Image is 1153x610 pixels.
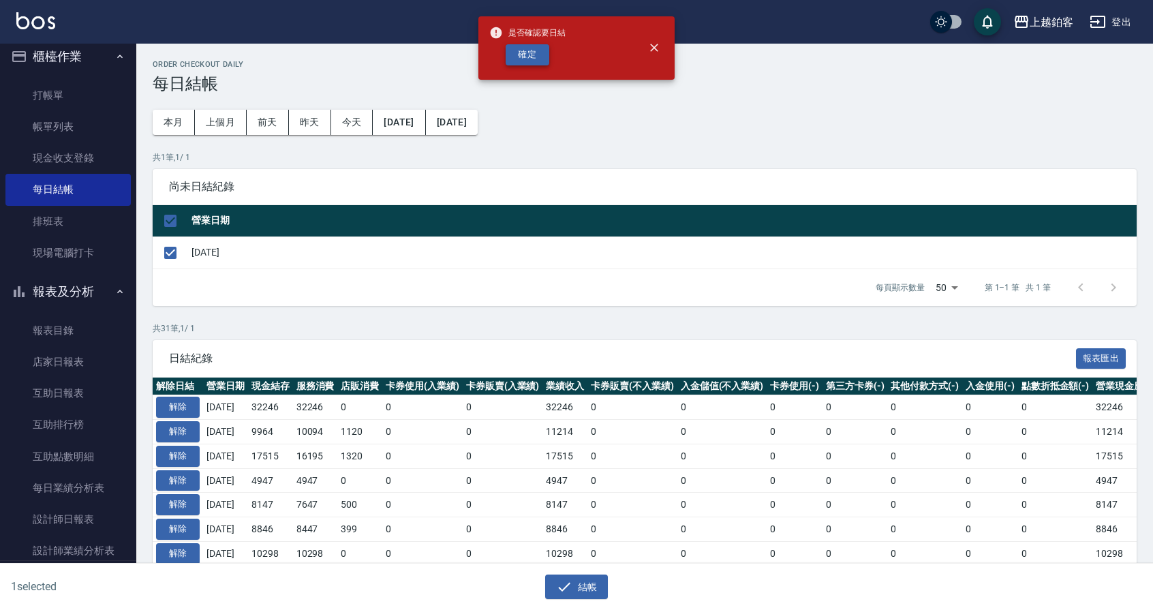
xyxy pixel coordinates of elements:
[331,110,373,135] button: 今天
[1084,10,1137,35] button: 登出
[11,578,286,595] h6: 1 selected
[156,446,200,467] button: 解除
[5,472,131,504] a: 每日業績分析表
[587,493,677,517] td: 0
[542,493,587,517] td: 8147
[489,26,566,40] span: 是否確認要日結
[5,441,131,472] a: 互助點數明細
[463,541,543,566] td: 0
[153,110,195,135] button: 本月
[823,420,888,444] td: 0
[823,468,888,493] td: 0
[542,517,587,542] td: 8846
[5,237,131,269] a: 現場電腦打卡
[293,395,338,420] td: 32246
[153,74,1137,93] h3: 每日結帳
[337,395,382,420] td: 0
[5,274,131,309] button: 報表及分析
[153,151,1137,164] p: 共 1 筆, 1 / 1
[1008,8,1079,36] button: 上越鉑客
[677,468,767,493] td: 0
[542,378,587,395] th: 業績收入
[962,541,1018,566] td: 0
[677,541,767,566] td: 0
[542,420,587,444] td: 11214
[382,517,463,542] td: 0
[542,541,587,566] td: 10298
[587,541,677,566] td: 0
[587,468,677,493] td: 0
[887,378,962,395] th: 其他付款方式(-)
[677,378,767,395] th: 入金儲值(不入業績)
[962,395,1018,420] td: 0
[887,395,962,420] td: 0
[5,111,131,142] a: 帳單列表
[382,420,463,444] td: 0
[203,420,248,444] td: [DATE]
[962,517,1018,542] td: 0
[463,378,543,395] th: 卡券販賣(入業績)
[203,378,248,395] th: 營業日期
[1018,517,1093,542] td: 0
[542,444,587,468] td: 17515
[156,519,200,540] button: 解除
[887,493,962,517] td: 0
[5,206,131,237] a: 排班表
[382,493,463,517] td: 0
[426,110,478,135] button: [DATE]
[506,44,549,65] button: 確定
[962,444,1018,468] td: 0
[337,468,382,493] td: 0
[156,543,200,564] button: 解除
[677,517,767,542] td: 0
[247,110,289,135] button: 前天
[767,395,823,420] td: 0
[767,444,823,468] td: 0
[5,409,131,440] a: 互助排行榜
[767,468,823,493] td: 0
[5,174,131,205] a: 每日結帳
[974,8,1001,35] button: save
[293,493,338,517] td: 7647
[1076,348,1126,369] button: 報表匯出
[203,444,248,468] td: [DATE]
[985,281,1051,294] p: 第 1–1 筆 共 1 筆
[289,110,331,135] button: 昨天
[823,395,888,420] td: 0
[248,493,293,517] td: 8147
[248,395,293,420] td: 32246
[5,378,131,409] a: 互助日報表
[542,468,587,493] td: 4947
[156,494,200,515] button: 解除
[337,420,382,444] td: 1120
[5,535,131,566] a: 設計師業績分析表
[195,110,247,135] button: 上個月
[1018,378,1093,395] th: 點數折抵金額(-)
[1018,395,1093,420] td: 0
[373,110,425,135] button: [DATE]
[156,421,200,442] button: 解除
[5,80,131,111] a: 打帳單
[677,493,767,517] td: 0
[248,378,293,395] th: 現金結存
[463,493,543,517] td: 0
[677,444,767,468] td: 0
[463,517,543,542] td: 0
[962,378,1018,395] th: 入金使用(-)
[293,420,338,444] td: 10094
[5,315,131,346] a: 報表目錄
[382,395,463,420] td: 0
[823,493,888,517] td: 0
[887,444,962,468] td: 0
[5,39,131,74] button: 櫃檯作業
[337,378,382,395] th: 店販消費
[1018,541,1093,566] td: 0
[962,468,1018,493] td: 0
[169,352,1076,365] span: 日結紀錄
[639,33,669,63] button: close
[767,420,823,444] td: 0
[248,420,293,444] td: 9964
[188,205,1137,237] th: 營業日期
[5,346,131,378] a: 店家日報表
[823,378,888,395] th: 第三方卡券(-)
